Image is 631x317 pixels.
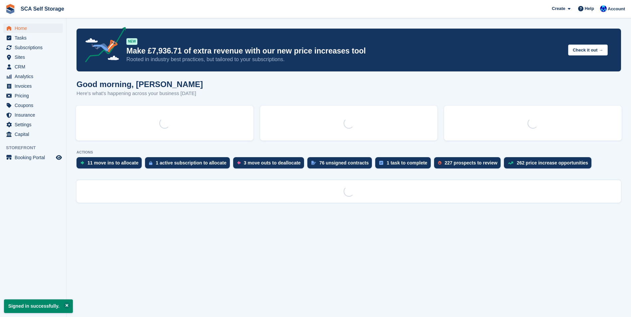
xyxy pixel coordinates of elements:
p: Signed in successfully. [4,299,73,313]
span: Account [608,6,625,12]
p: ACTIONS [77,150,621,155]
img: active_subscription_to_allocate_icon-d502201f5373d7db506a760aba3b589e785aa758c864c3986d89f69b8ff3... [149,161,152,165]
span: Invoices [15,81,55,91]
img: move_outs_to_deallocate_icon-f764333ba52eb49d3ac5e1228854f67142a1ed5810a6f6cc68b1a99e826820c5.svg [237,161,240,165]
div: 76 unsigned contracts [319,160,369,165]
a: menu [3,62,63,71]
img: contract_signature_icon-13c848040528278c33f63329250d36e43548de30e8caae1d1a13099fd9432cc5.svg [311,161,316,165]
a: menu [3,72,63,81]
span: Insurance [15,110,55,120]
div: 3 move outs to deallocate [244,160,301,165]
a: menu [3,91,63,100]
span: Booking Portal [15,153,55,162]
a: 262 price increase opportunities [504,157,595,172]
div: 1 active subscription to allocate [156,160,226,165]
span: CRM [15,62,55,71]
div: NEW [126,38,137,45]
span: Home [15,24,55,33]
span: Help [585,5,594,12]
img: move_ins_to_allocate_icon-fdf77a2bb77ea45bf5b3d319d69a93e2d87916cf1d5bf7949dd705db3b84f3ca.svg [80,161,84,165]
span: Settings [15,120,55,129]
a: 227 prospects to review [434,157,504,172]
a: menu [3,130,63,139]
p: Here's what's happening across your business [DATE] [77,90,203,97]
a: menu [3,120,63,129]
a: menu [3,110,63,120]
a: menu [3,81,63,91]
div: 227 prospects to review [445,160,498,165]
button: Check it out → [568,45,608,55]
img: price-adjustments-announcement-icon-8257ccfd72463d97f412b2fc003d46551f7dbcb40ab6d574587a9cd5c0d94... [79,27,126,65]
a: menu [3,43,63,52]
a: SCA Self Storage [18,3,67,14]
a: menu [3,153,63,162]
a: 3 move outs to deallocate [233,157,307,172]
a: menu [3,24,63,33]
a: 1 task to complete [375,157,434,172]
span: Tasks [15,33,55,43]
span: Sites [15,53,55,62]
span: Create [552,5,565,12]
a: menu [3,33,63,43]
h1: Good morning, [PERSON_NAME] [77,80,203,89]
div: 11 move ins to allocate [87,160,138,165]
a: Preview store [55,154,63,161]
span: Capital [15,130,55,139]
span: Coupons [15,101,55,110]
a: menu [3,53,63,62]
img: Kelly Neesham [600,5,607,12]
img: price_increase_opportunities-93ffe204e8149a01c8c9dc8f82e8f89637d9d84a8eef4429ea346261dce0b2c0.svg [508,161,513,164]
span: Storefront [6,145,66,151]
div: 262 price increase opportunities [517,160,588,165]
img: stora-icon-8386f47178a22dfd0bd8f6a31ec36ba5ce8667c1dd55bd0f319d3a0aa187defe.svg [5,4,15,14]
p: Rooted in industry best practices, but tailored to your subscriptions. [126,56,563,63]
img: task-75834270c22a3079a89374b754ae025e5fb1db73e45f91037f5363f120a921f8.svg [379,161,383,165]
span: Pricing [15,91,55,100]
img: prospect-51fa495bee0391a8d652442698ab0144808aea92771e9ea1ae160a38d050c398.svg [438,161,441,165]
a: 11 move ins to allocate [77,157,145,172]
a: menu [3,101,63,110]
span: Subscriptions [15,43,55,52]
a: 76 unsigned contracts [307,157,376,172]
div: 1 task to complete [387,160,427,165]
a: 1 active subscription to allocate [145,157,233,172]
span: Analytics [15,72,55,81]
p: Make £7,936.71 of extra revenue with our new price increases tool [126,46,563,56]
